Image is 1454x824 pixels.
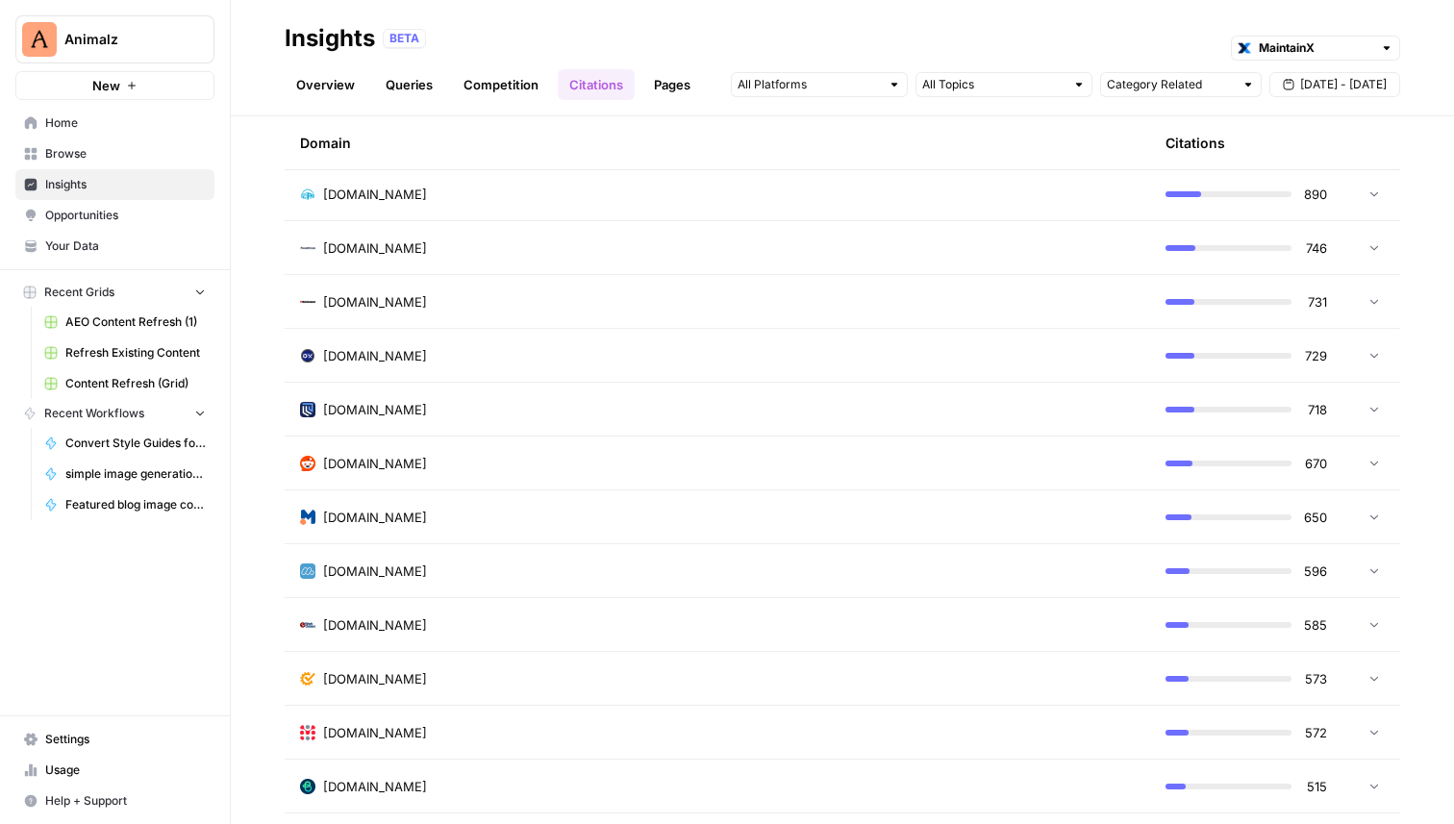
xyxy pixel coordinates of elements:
span: New [92,76,120,95]
span: Browse [45,145,206,162]
img: 7r624o880ckc41dz4pcoep9y3qv2 [300,240,315,256]
span: Convert Style Guides for LLMs [65,435,206,452]
span: 596 [1303,562,1327,581]
button: Workspace: Animalz [15,15,214,63]
a: Usage [15,755,214,786]
a: Browse [15,138,214,169]
button: [DATE] - [DATE] [1269,72,1400,97]
span: Recent Workflows [44,405,144,422]
span: [DOMAIN_NAME] [323,562,427,581]
a: Settings [15,724,214,755]
img: m2cl2pnoess66jx31edqk0jfpcfn [300,456,315,471]
span: [DOMAIN_NAME] [323,346,427,365]
span: [DOMAIN_NAME] [323,615,427,635]
img: Animalz Logo [22,22,57,57]
a: Refresh Existing Content [36,337,214,368]
span: Usage [45,762,206,779]
span: [DOMAIN_NAME] [323,454,427,473]
span: [DOMAIN_NAME] [323,669,427,688]
button: New [15,71,214,100]
span: Featured blog image concepts [65,496,206,513]
span: 718 [1303,400,1327,419]
button: Recent Grids [15,278,214,307]
span: [DOMAIN_NAME] [323,508,427,527]
span: Insights [45,176,206,193]
img: 4usrzvkhcxyjcuyhjugu23asaqzo [300,294,315,310]
div: BETA [383,29,426,48]
span: 572 [1303,723,1327,742]
a: Opportunities [15,200,214,231]
input: MaintainX [1259,38,1372,58]
img: ns54suhl9zb2pcd83hctbmorpnjy [300,725,315,740]
span: Animalz [64,30,181,49]
a: Home [15,108,214,138]
a: AEO Content Refresh (1) [36,307,214,337]
span: [DOMAIN_NAME] [323,400,427,419]
a: Convert Style Guides for LLMs [36,428,214,459]
span: [DATE] - [DATE] [1300,76,1387,93]
a: Content Refresh (Grid) [36,368,214,399]
span: Home [45,114,206,132]
input: All Topics [922,75,1065,94]
a: Citations [558,69,635,100]
div: Citations [1166,116,1225,169]
span: [DOMAIN_NAME] [323,292,427,312]
span: [DOMAIN_NAME] [323,777,427,796]
img: u94nrtme4qr6rzty3vqdtopf7pju [300,671,315,687]
img: dx1ix574yxihqn9kojezaf7ucueb [300,187,315,202]
img: 27gtmguxkjd78urb2c1v91di5ogo [300,617,315,633]
span: 731 [1303,292,1327,312]
span: [DOMAIN_NAME] [323,723,427,742]
span: 650 [1303,508,1327,527]
span: AEO Content Refresh (1) [65,313,206,331]
button: Help + Support [15,786,214,816]
a: Insights [15,169,214,200]
a: Overview [285,69,366,100]
span: 573 [1303,669,1327,688]
img: fycyobwo2jleklwqfznqs67e6e9b [300,563,315,579]
span: simple image generation nano + gpt [65,465,206,483]
a: Your Data [15,231,214,262]
span: [DOMAIN_NAME] [323,238,427,258]
span: 670 [1303,454,1327,473]
input: All Platforms [738,75,880,94]
span: [DOMAIN_NAME] [323,185,427,204]
a: Queries [374,69,444,100]
span: 746 [1303,238,1327,258]
button: Recent Workflows [15,399,214,428]
div: Insights [285,23,375,54]
span: Your Data [45,237,206,255]
a: simple image generation nano + gpt [36,459,214,489]
span: 890 [1303,185,1327,204]
span: Content Refresh (Grid) [65,375,206,392]
a: Pages [642,69,702,100]
div: Domain [300,116,1135,169]
img: od98wg76o8jmzvjlnjaxcb5dltvl [300,402,315,417]
span: 515 [1303,777,1327,796]
span: Help + Support [45,792,206,810]
input: Category Related [1107,75,1234,94]
a: Featured blog image concepts [36,489,214,520]
span: 729 [1303,346,1327,365]
span: Settings [45,731,206,748]
a: Competition [452,69,550,100]
img: 39tja0ockh6jwq08qorqwdwwwpui [300,510,315,525]
img: hj5w3uv5d5dxxo22mgmiqr2acliw [300,348,315,363]
span: Recent Grids [44,284,114,301]
span: Opportunities [45,207,206,224]
img: fy6o8kzskc0h7y3trrdv6avgdyr0 [300,779,315,794]
span: 585 [1303,615,1327,635]
span: Refresh Existing Content [65,344,206,362]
